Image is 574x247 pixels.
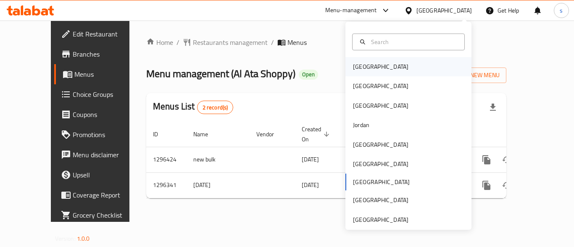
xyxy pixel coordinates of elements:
span: Created On [302,124,332,144]
button: more [477,175,497,195]
div: [GEOGRAPHIC_DATA] [353,140,408,149]
span: Open [299,71,318,78]
span: Edit Restaurant [73,29,140,39]
div: [GEOGRAPHIC_DATA] [353,101,408,110]
button: more [477,150,497,170]
a: Upsell [54,165,147,185]
span: Vendor [256,129,285,139]
input: Search [368,37,459,47]
div: Jordan [353,120,369,130]
div: Total records count [197,101,234,114]
li: / [271,37,274,47]
button: Change Status [497,175,517,195]
button: Change Status [497,150,517,170]
div: [GEOGRAPHIC_DATA] [353,195,408,205]
span: Branches [73,49,140,59]
span: s [560,6,563,15]
span: Menus [74,69,140,79]
div: [GEOGRAPHIC_DATA] [353,159,408,169]
a: Restaurants management [183,37,268,47]
span: Grocery Checklist [73,210,140,220]
a: Coverage Report [54,185,147,205]
a: Menu disclaimer [54,145,147,165]
td: new bulk [187,147,250,172]
span: Menu management ( Al Ata Shoppy ) [146,64,295,83]
span: [DATE] [302,179,319,190]
span: ID [153,129,169,139]
button: Add New Menu [441,68,506,83]
a: Menus [54,64,147,84]
a: Home [146,37,173,47]
a: Coupons [54,104,147,125]
span: Choice Groups [73,89,140,99]
a: Grocery Checklist [54,205,147,225]
span: Promotions [73,130,140,140]
span: Coupons [73,109,140,120]
td: 1296341 [146,172,187,198]
a: Branches [54,44,147,64]
span: Menus [287,37,307,47]
div: [GEOGRAPHIC_DATA] [353,81,408,91]
span: Coverage Report [73,190,140,200]
td: [DATE] [187,172,250,198]
td: 1296424 [146,147,187,172]
a: Edit Restaurant [54,24,147,44]
span: Add New Menu [448,70,500,81]
div: [GEOGRAPHIC_DATA] [353,62,408,71]
span: Name [193,129,219,139]
span: 2 record(s) [197,104,233,112]
div: Export file [483,97,503,117]
span: Upsell [73,170,140,180]
span: Version: [55,233,76,244]
a: Promotions [54,125,147,145]
nav: breadcrumb [146,37,506,47]
div: [GEOGRAPHIC_DATA] [416,6,472,15]
span: Restaurants management [193,37,268,47]
span: Menu disclaimer [73,150,140,160]
div: Open [299,70,318,80]
h2: Menus List [153,100,233,114]
span: 1.0.0 [77,233,90,244]
span: [DATE] [302,154,319,165]
li: / [176,37,179,47]
div: [GEOGRAPHIC_DATA] [353,215,408,224]
div: Menu-management [325,5,377,16]
a: Choice Groups [54,84,147,104]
